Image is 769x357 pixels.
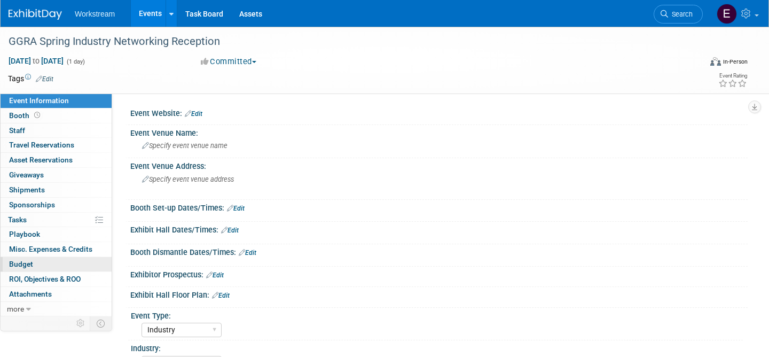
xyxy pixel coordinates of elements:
[9,200,55,209] span: Sponsorships
[717,4,737,24] img: Ellie Mirman
[7,305,24,313] span: more
[75,10,115,18] span: Workstream
[212,292,230,299] a: Edit
[9,156,73,164] span: Asset Reservations
[1,257,112,271] a: Budget
[1,183,112,197] a: Shipments
[9,290,52,298] span: Attachments
[130,244,748,258] div: Booth Dismantle Dates/Times:
[1,213,112,227] a: Tasks
[36,75,53,83] a: Edit
[142,142,227,150] span: Specify event venue name
[1,153,112,167] a: Asset Reservations
[8,56,64,66] span: [DATE] [DATE]
[9,96,69,105] span: Event Information
[723,58,748,66] div: In-Person
[1,198,112,212] a: Sponsorships
[718,73,747,79] div: Event Rating
[130,200,748,214] div: Booth Set-up Dates/Times:
[9,230,40,238] span: Playbook
[131,308,743,321] div: Event Type:
[185,110,202,118] a: Edit
[654,5,703,24] a: Search
[8,73,53,84] td: Tags
[1,287,112,301] a: Attachments
[1,227,112,242] a: Playbook
[131,340,743,354] div: Industry:
[1,302,112,316] a: more
[66,58,85,65] span: (1 day)
[1,123,112,138] a: Staff
[1,168,112,182] a: Giveaways
[72,316,90,330] td: Personalize Event Tab Strip
[710,57,721,66] img: Format-Inperson.png
[1,108,112,123] a: Booth
[9,275,81,283] span: ROI, Objectives & ROO
[9,111,42,120] span: Booth
[9,126,25,135] span: Staff
[1,138,112,152] a: Travel Reservations
[9,185,45,194] span: Shipments
[130,105,748,119] div: Event Website:
[142,175,234,183] span: Specify event venue address
[221,227,239,234] a: Edit
[9,141,74,149] span: Travel Reservations
[8,215,27,224] span: Tasks
[668,10,693,18] span: Search
[638,56,748,72] div: Event Format
[239,249,256,257] a: Edit
[32,111,42,119] span: Booth not reserved yet
[130,222,748,236] div: Exhibit Hall Dates/Times:
[9,9,62,20] img: ExhibitDay
[130,125,748,138] div: Event Venue Name:
[9,170,44,179] span: Giveaways
[9,260,33,268] span: Budget
[90,316,112,330] td: Toggle Event Tabs
[1,272,112,286] a: ROI, Objectives & ROO
[130,267,748,281] div: Exhibitor Prospectus:
[227,205,245,212] a: Edit
[1,242,112,257] a: Misc. Expenses & Credits
[206,271,224,279] a: Edit
[197,56,261,67] button: Committed
[1,94,112,108] a: Event Information
[9,245,92,253] span: Misc. Expenses & Credits
[130,287,748,301] div: Exhibit Hall Floor Plan:
[130,158,748,172] div: Event Venue Address:
[31,57,41,65] span: to
[5,32,685,51] div: GGRA Spring Industry Networking Reception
